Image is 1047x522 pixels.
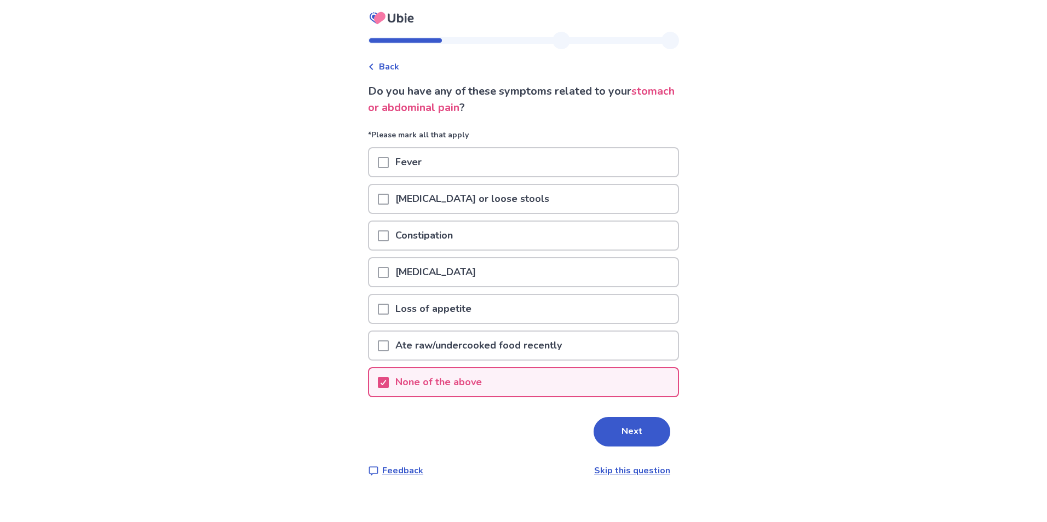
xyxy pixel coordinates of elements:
p: Ate raw/undercooked food recently [389,332,568,359]
p: Feedback [382,464,423,477]
p: Constipation [389,222,459,250]
p: Fever [389,148,428,176]
p: [MEDICAL_DATA] or loose stools [389,185,556,213]
span: Back [379,60,399,73]
a: Skip this question [594,465,670,477]
p: [MEDICAL_DATA] [389,258,482,286]
button: Next [594,417,670,446]
p: *Please mark all that apply [368,129,679,147]
p: Loss of appetite [389,295,478,323]
a: Feedback [368,464,423,477]
p: None of the above [389,368,488,396]
p: Do you have any of these symptoms related to your ? [368,83,679,116]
